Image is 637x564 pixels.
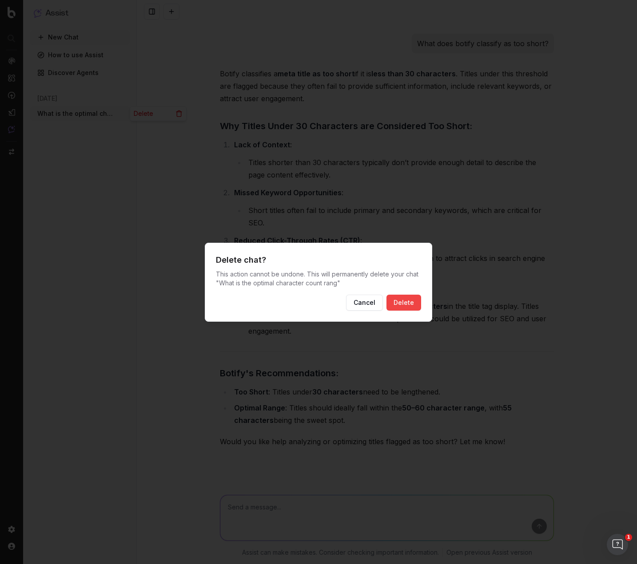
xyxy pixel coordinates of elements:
span: 1 [625,534,632,541]
h2: Delete chat? [216,254,421,266]
button: Delete [386,295,421,311]
iframe: Intercom live chat [607,534,628,555]
p: This action cannot be undone. This will permanently delete your chat " What is the optimal charac... [216,270,421,288]
button: Cancel [346,295,383,311]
